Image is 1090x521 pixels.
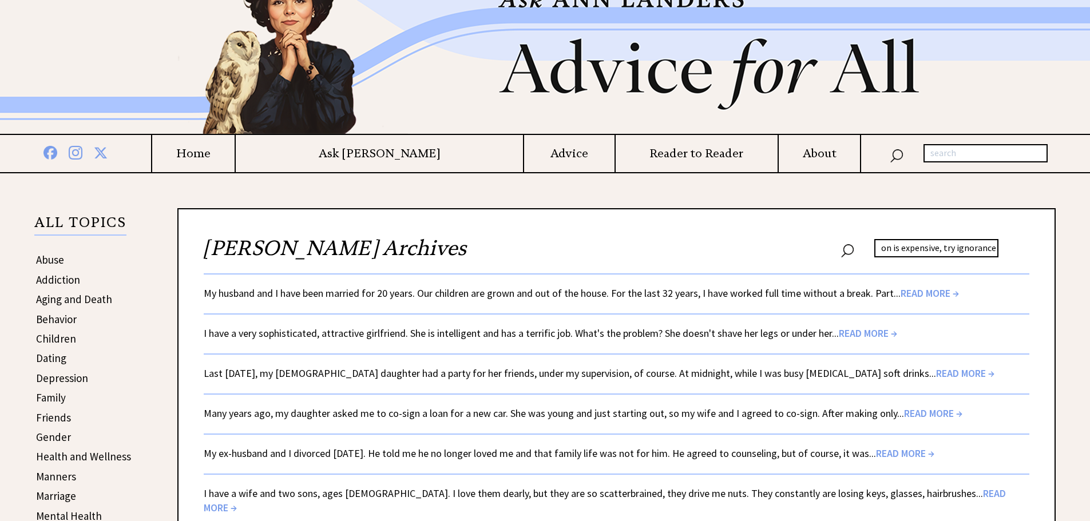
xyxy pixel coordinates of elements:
[204,407,962,420] a: Many years ago, my daughter asked me to co-sign a loan for a new car. She was young and just star...
[36,430,71,444] a: Gender
[36,450,131,463] a: Health and Wellness
[524,146,615,161] a: Advice
[152,146,235,161] a: Home
[616,146,778,161] a: Reader to Reader
[36,391,66,404] a: Family
[204,487,1006,514] a: I have a wife and two sons, ages [DEMOGRAPHIC_DATA]. I love them dearly, but they are so scatterb...
[890,146,903,163] img: search_nav.png
[874,239,998,257] input: search
[204,287,959,300] a: My husband and I have been married for 20 years. Our children are grown and out of the house. For...
[36,332,76,345] a: Children
[936,367,994,380] span: READ MORE →
[236,146,523,161] a: Ask [PERSON_NAME]
[204,447,934,460] a: My ex-husband and I divorced [DATE]. He told me he no longer loved me and that family life was no...
[204,327,897,340] a: I have a very sophisticated, attractive girlfriend. She is intelligent and has a terrific job. Wh...
[69,144,82,160] img: instagram%20blue.png
[36,273,80,287] a: Addiction
[36,411,71,424] a: Friends
[779,146,860,161] a: About
[839,327,897,340] span: READ MORE →
[43,144,57,160] img: facebook%20blue.png
[36,371,88,385] a: Depression
[34,216,126,236] p: ALL TOPICS
[901,287,959,300] span: READ MORE →
[204,367,994,380] a: Last [DATE], my [DEMOGRAPHIC_DATA] daughter had a party for her friends, under my supervision, of...
[36,312,77,326] a: Behavior
[36,470,76,483] a: Manners
[923,144,1048,162] input: search
[876,447,934,460] span: READ MORE →
[904,407,962,420] span: READ MORE →
[36,351,66,365] a: Dating
[841,241,854,258] img: search_nav.png
[94,144,108,160] img: x%20blue.png
[36,489,76,503] a: Marriage
[204,234,1029,273] h2: [PERSON_NAME] Archives
[36,253,64,267] a: Abuse
[36,292,112,306] a: Aging and Death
